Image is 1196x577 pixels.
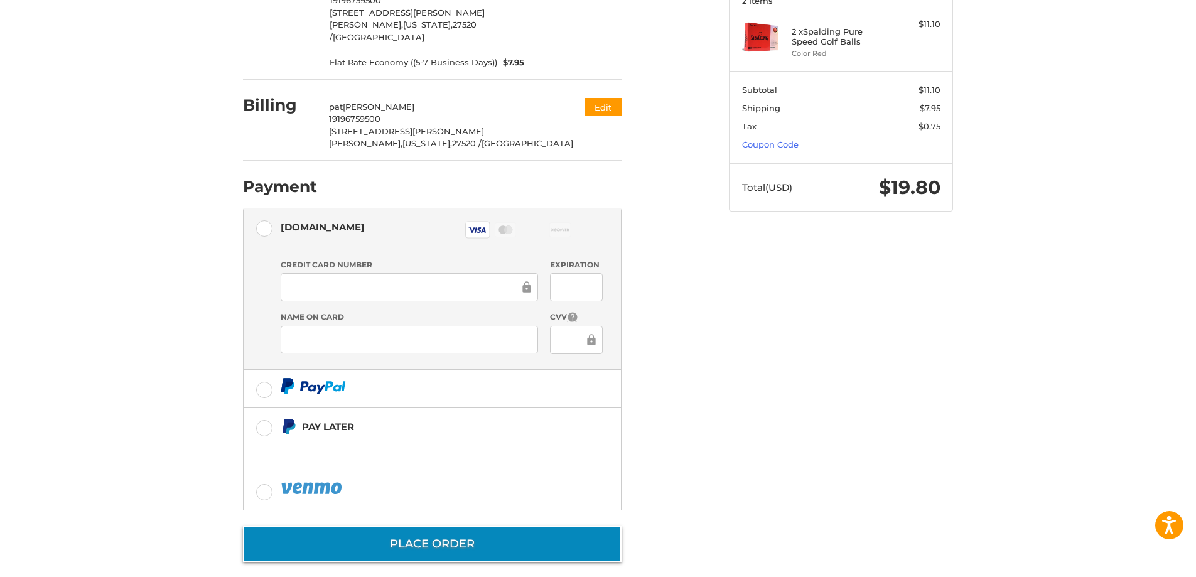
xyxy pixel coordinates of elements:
[792,26,888,47] h4: 2 x Spalding Pure Speed Golf Balls
[329,126,484,136] span: [STREET_ADDRESS][PERSON_NAME]
[742,121,757,131] span: Tax
[329,114,380,124] span: 19196759500
[403,19,453,30] span: [US_STATE],
[742,139,799,149] a: Coupon Code
[742,181,792,193] span: Total (USD)
[281,480,345,496] img: PayPal icon
[281,419,296,434] img: Pay Later icon
[302,416,542,437] div: Pay Later
[452,138,482,148] span: 27520 /
[919,121,940,131] span: $0.75
[919,85,940,95] span: $11.10
[742,85,777,95] span: Subtotal
[402,138,452,148] span: [US_STATE],
[879,176,940,199] span: $19.80
[891,18,940,31] div: $11.10
[243,95,316,115] h2: Billing
[243,177,317,197] h2: Payment
[792,48,888,59] li: Color Red
[329,138,402,148] span: [PERSON_NAME],
[329,102,343,112] span: pat
[281,259,538,271] label: Credit Card Number
[281,437,543,456] iframe: PayPal Message 1
[742,103,780,113] span: Shipping
[920,103,940,113] span: $7.95
[330,19,403,30] span: [PERSON_NAME],
[343,102,414,112] span: [PERSON_NAME]
[550,311,602,323] label: CVV
[330,8,485,18] span: [STREET_ADDRESS][PERSON_NAME]
[1092,543,1196,577] iframe: Google Customer Reviews
[281,217,365,237] div: [DOMAIN_NAME]
[497,57,525,69] span: $7.95
[281,378,346,394] img: PayPal icon
[330,19,477,42] span: 27520 /
[330,57,497,69] span: Flat Rate Economy ((5-7 Business Days))
[482,138,573,148] span: [GEOGRAPHIC_DATA]
[281,311,538,323] label: Name on Card
[585,98,622,116] button: Edit
[243,526,622,562] button: Place Order
[333,32,424,42] span: [GEOGRAPHIC_DATA]
[550,259,602,271] label: Expiration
